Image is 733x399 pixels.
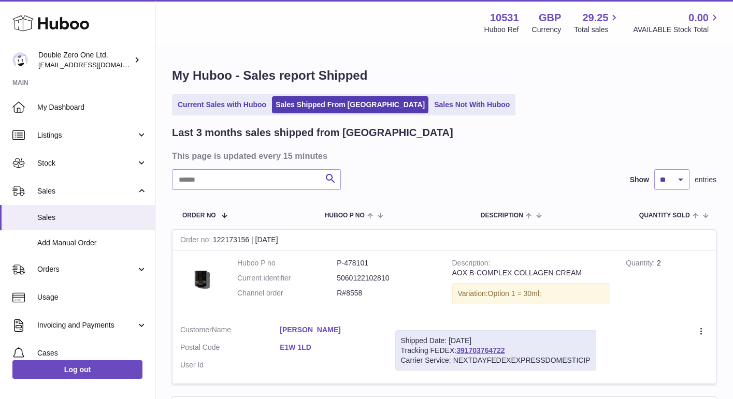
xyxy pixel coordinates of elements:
[180,343,280,355] dt: Postal Code
[37,130,136,140] span: Listings
[37,292,147,302] span: Usage
[182,212,216,219] span: Order No
[430,96,513,113] a: Sales Not With Huboo
[237,258,337,268] dt: Huboo P no
[626,259,657,270] strong: Quantity
[37,320,136,330] span: Invoicing and Payments
[456,346,505,354] a: 391703764722
[174,96,270,113] a: Current Sales with Huboo
[582,11,608,25] span: 29.25
[337,258,436,268] dd: P-478101
[337,288,436,298] dd: R#8558
[452,268,611,278] div: AOX B-COMPLEX COLLAGEN CREAM
[180,325,280,337] dt: Name
[484,25,519,35] div: Huboo Ref
[688,11,709,25] span: 0.00
[401,336,591,346] div: Shipped Date: [DATE]
[280,325,379,335] a: [PERSON_NAME]
[337,273,436,283] dd: 5060122102810
[172,67,716,84] h1: My Huboo - Sales report Shipped
[452,283,611,304] div: Variation:
[488,289,541,298] span: Option 1 = 30ml;
[12,360,142,379] a: Log out
[639,212,690,219] span: Quantity Sold
[532,25,562,35] div: Currency
[180,235,213,246] strong: Order no
[37,238,147,248] span: Add Manual Order
[490,11,519,25] strong: 10531
[172,126,453,140] h2: Last 3 months sales shipped from [GEOGRAPHIC_DATA]
[38,50,132,70] div: Double Zero One Ltd.
[633,25,721,35] span: AVAILABLE Stock Total
[37,264,136,274] span: Orders
[37,186,136,196] span: Sales
[695,175,716,185] span: entries
[630,175,649,185] label: Show
[452,259,491,270] strong: Description
[574,25,620,35] span: Total sales
[272,96,428,113] a: Sales Shipped From [GEOGRAPHIC_DATA]
[237,273,337,283] dt: Current identifier
[395,330,596,371] div: Tracking FEDEX:
[37,213,147,223] span: Sales
[574,11,620,35] a: 29.25 Total sales
[37,102,147,112] span: My Dashboard
[325,212,365,219] span: Huboo P no
[481,212,523,219] span: Description
[401,356,591,365] div: Carrier Service: NEXTDAYFEDEXEXPRESSDOMESTICIP
[618,250,716,317] td: 2
[37,348,147,358] span: Cases
[180,326,212,334] span: Customer
[280,343,379,352] a: E1W 1LD
[38,61,152,69] span: [EMAIL_ADDRESS][DOMAIN_NAME]
[237,288,337,298] dt: Channel order
[633,11,721,35] a: 0.00 AVAILABLE Stock Total
[539,11,561,25] strong: GBP
[37,158,136,168] span: Stock
[173,230,716,250] div: 122173156 | [DATE]
[180,360,280,370] dt: User Id
[180,258,222,300] img: 105311660219118.jpg
[12,52,28,68] img: hello@001skincare.com
[172,150,714,161] h3: This page is updated every 15 minutes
